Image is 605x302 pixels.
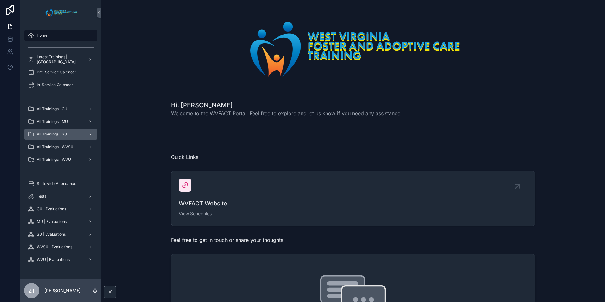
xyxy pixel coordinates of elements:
a: In-Service Calendar [24,79,97,91]
span: Quick Links [171,154,198,160]
a: MU | Evaluations [24,216,97,227]
div: scrollable content [20,25,101,279]
img: App logo [44,8,78,18]
a: All Trainings | CU [24,103,97,115]
a: Statewide Attendance [24,178,97,189]
span: All Trainings | WVU [37,157,71,162]
a: All Trainings | SU [24,129,97,140]
span: Home [37,33,47,38]
span: All Trainings | WVSU [37,144,73,149]
a: WVSU | Evaluations [24,241,97,253]
span: WVSU | Evaluations [37,244,72,249]
span: Tests [37,194,46,199]
span: Welcome to the WVFACT Portal. Feel free to explore and let us know if you need any assistance. [171,110,402,117]
span: All Trainings | SU [37,132,67,137]
span: Pre-Service Calendar [37,70,76,75]
span: ZT [28,287,35,294]
span: CU | Evaluations [37,206,66,211]
a: All Trainings | WVU [24,154,97,165]
span: MU | Evaluations [37,219,67,224]
span: Statewide Attendance [37,181,76,186]
a: Tests [24,191,97,202]
a: CU | Evaluations [24,203,97,215]
h1: Hi, [PERSON_NAME] [171,101,402,110]
img: 26288-LogoRetina.png [238,15,468,83]
span: WVU | Evaluations [37,257,70,262]
span: View Schedules [179,211,527,217]
a: All Trainings | MU [24,116,97,127]
a: Home [24,30,97,41]
a: Latest Trainings | [GEOGRAPHIC_DATA] [24,54,97,65]
span: All Trainings | MU [37,119,68,124]
a: WVU | Evaluations [24,254,97,265]
span: All Trainings | CU [37,106,67,111]
span: WVFACT Website [179,199,527,208]
span: Feel free to get in touch or share your thoughts! [171,237,285,243]
a: All Trainings | WVSU [24,141,97,153]
span: SU | Evaluations [37,232,66,237]
a: SU | Evaluations [24,229,97,240]
p: [PERSON_NAME] [44,287,81,294]
span: In-Service Calendar [37,82,73,87]
span: Latest Trainings | [GEOGRAPHIC_DATA] [37,54,83,65]
a: Pre-Service Calendar [24,66,97,78]
a: WVFACT WebsiteView Schedules [171,171,535,226]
